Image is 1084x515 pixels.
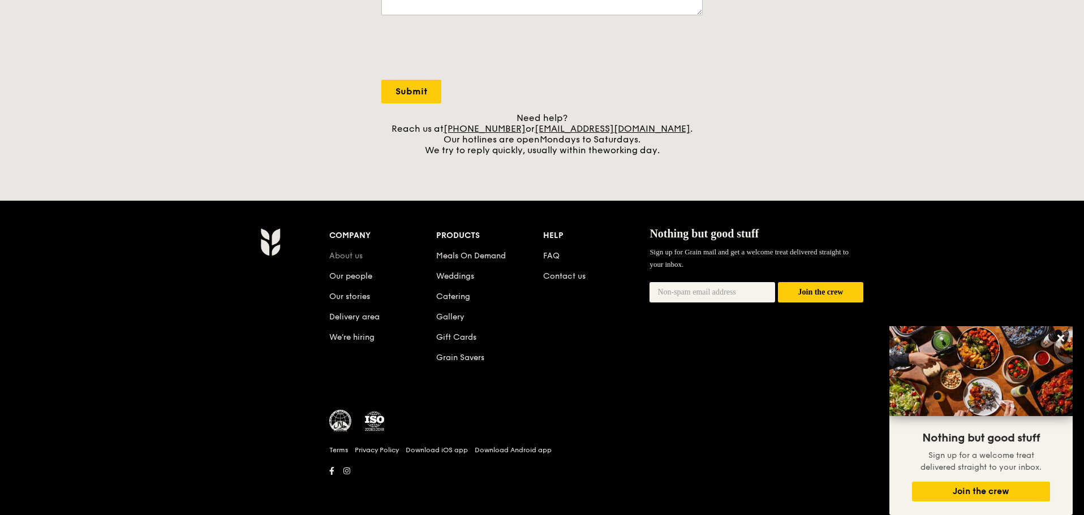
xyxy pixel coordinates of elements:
[540,134,640,145] span: Mondays to Saturdays.
[436,332,476,342] a: Gift Cards
[1052,329,1070,347] button: Close
[329,445,348,455] a: Terms
[436,271,474,281] a: Weddings
[778,282,863,303] button: Join the crew
[922,431,1040,445] span: Nothing but good stuff
[329,228,436,244] div: Company
[436,312,464,322] a: Gallery
[216,479,868,488] h6: Revision
[912,482,1050,501] button: Join the crew
[355,445,399,455] a: Privacy Policy
[920,451,1042,472] span: Sign up for a welcome treat delivered straight to your inbox.
[329,251,363,261] a: About us
[543,251,560,261] a: FAQ
[535,123,690,134] a: [EMAIL_ADDRESS][DOMAIN_NAME]
[436,353,484,362] a: Grain Savers
[329,410,352,432] img: MUIS Halal Certified
[381,27,553,71] iframe: reCAPTCHA
[543,228,650,244] div: Help
[603,145,660,155] span: working day.
[436,228,543,244] div: Products
[381,80,441,103] input: Submit
[543,271,586,281] a: Contact us
[406,445,468,455] a: Download iOS app
[436,292,470,301] a: Catering
[649,227,759,240] span: Nothing but good stuff
[260,228,280,256] img: Grain
[444,123,526,134] a: [PHONE_NUMBER]
[436,251,506,261] a: Meals On Demand
[329,292,370,301] a: Our stories
[649,282,775,302] input: Non-spam email address
[329,312,380,322] a: Delivery area
[889,326,1073,416] img: DSC07876-Edit02-Large.jpeg
[329,271,372,281] a: Our people
[363,410,386,432] img: ISO Certified
[329,332,375,342] a: We’re hiring
[381,112,703,155] div: Need help? Reach us at or . Our hotlines are open We try to reply quickly, usually within the
[649,248,849,269] span: Sign up for Grain mail and get a welcome treat delivered straight to your inbox.
[475,445,552,455] a: Download Android app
